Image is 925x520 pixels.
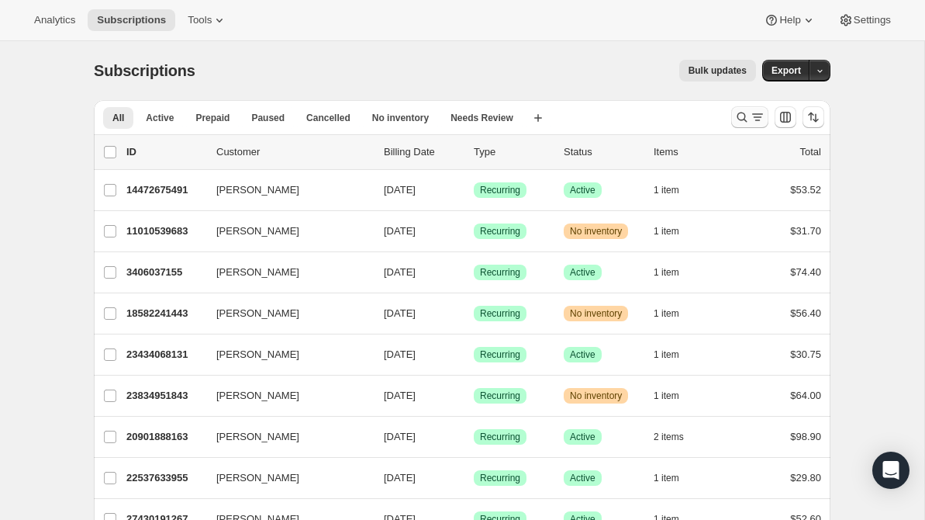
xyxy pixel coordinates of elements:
p: Status [564,144,641,160]
span: No inventory [570,307,622,320]
span: 2 items [654,431,684,443]
span: Active [570,184,595,196]
button: Create new view [526,107,551,129]
span: No inventory [372,112,429,124]
span: Recurring [480,266,520,279]
span: [PERSON_NAME] [216,265,299,280]
span: Analytics [34,14,75,26]
div: 3406037155[PERSON_NAME][DATE]SuccessRecurringSuccessActive1 item$74.40 [126,262,821,283]
p: 23834951843 [126,388,204,404]
p: Billing Date [384,144,461,160]
span: [PERSON_NAME] [216,182,299,198]
span: No inventory [570,390,622,402]
button: 1 item [654,467,696,489]
div: Type [474,144,551,160]
span: [PERSON_NAME] [216,470,299,486]
div: 23434068131[PERSON_NAME][DATE]SuccessRecurringSuccessActive1 item$30.75 [126,344,821,366]
span: Recurring [480,225,520,237]
span: No inventory [570,225,622,237]
span: Recurring [480,348,520,361]
span: [DATE] [384,390,416,401]
button: [PERSON_NAME] [207,301,362,326]
span: All [112,112,124,124]
span: Recurring [480,390,520,402]
button: [PERSON_NAME] [207,342,362,367]
p: Total [800,144,821,160]
p: 20901888163 [126,429,204,445]
span: Paused [251,112,285,124]
span: [DATE] [384,307,416,319]
button: 1 item [654,220,696,242]
button: [PERSON_NAME] [207,178,362,203]
button: Subscriptions [88,9,175,31]
span: [PERSON_NAME] [216,347,299,362]
span: Export [771,64,801,77]
p: 14472675491 [126,182,204,198]
span: Settings [854,14,891,26]
p: 22537633955 [126,470,204,486]
p: ID [126,144,204,160]
button: [PERSON_NAME] [207,466,362,491]
span: Recurring [480,184,520,196]
div: 14472675491[PERSON_NAME][DATE]SuccessRecurringSuccessActive1 item$53.52 [126,179,821,201]
span: [PERSON_NAME] [216,306,299,321]
div: 11010539683[PERSON_NAME][DATE]SuccessRecurringWarningNo inventory1 item$31.70 [126,220,821,242]
button: Help [754,9,825,31]
span: $98.90 [790,431,821,442]
span: $56.40 [790,307,821,319]
span: Help [779,14,800,26]
span: Subscriptions [97,14,166,26]
span: Active [570,266,595,279]
span: [DATE] [384,184,416,196]
span: [PERSON_NAME] [216,224,299,239]
button: 1 item [654,303,696,324]
span: [DATE] [384,266,416,278]
div: 23834951843[PERSON_NAME][DATE]SuccessRecurringWarningNo inventory1 item$64.00 [126,385,821,407]
span: $29.80 [790,472,821,484]
span: 1 item [654,390,679,402]
div: IDCustomerBilling DateTypeStatusItemsTotal [126,144,821,160]
span: Tools [188,14,212,26]
span: [DATE] [384,348,416,360]
button: 1 item [654,262,696,283]
p: Customer [216,144,371,160]
span: $53.52 [790,184,821,196]
button: Bulk updates [679,60,756,81]
button: [PERSON_NAME] [207,425,362,449]
span: Cancelled [306,112,350,124]
span: Active [146,112,174,124]
span: 1 item [654,307,679,320]
div: Open Intercom Messenger [872,452,909,489]
span: 1 item [654,184,679,196]
span: 1 item [654,225,679,237]
div: Items [654,144,731,160]
span: 1 item [654,348,679,361]
span: [DATE] [384,472,416,484]
div: 20901888163[PERSON_NAME][DATE]SuccessRecurringSuccessActive2 items$98.90 [126,426,821,448]
span: $31.70 [790,225,821,237]
button: Customize table column order and visibility [775,106,796,128]
span: $64.00 [790,390,821,401]
p: 23434068131 [126,347,204,362]
button: [PERSON_NAME] [207,260,362,285]
button: [PERSON_NAME] [207,383,362,408]
span: 1 item [654,472,679,484]
button: Sort the results [802,106,824,128]
button: Export [762,60,810,81]
button: Analytics [25,9,85,31]
p: 11010539683 [126,224,204,239]
button: Search and filter results [731,106,768,128]
span: [DATE] [384,431,416,442]
span: $30.75 [790,348,821,360]
span: Bulk updates [689,64,747,77]
button: [PERSON_NAME] [207,219,362,244]
span: Recurring [480,431,520,443]
span: Recurring [480,307,520,320]
span: [PERSON_NAME] [216,429,299,445]
button: 1 item [654,385,696,407]
span: Active [570,348,595,361]
span: 1 item [654,266,679,279]
span: [DATE] [384,225,416,237]
span: Recurring [480,472,520,484]
span: Active [570,431,595,443]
